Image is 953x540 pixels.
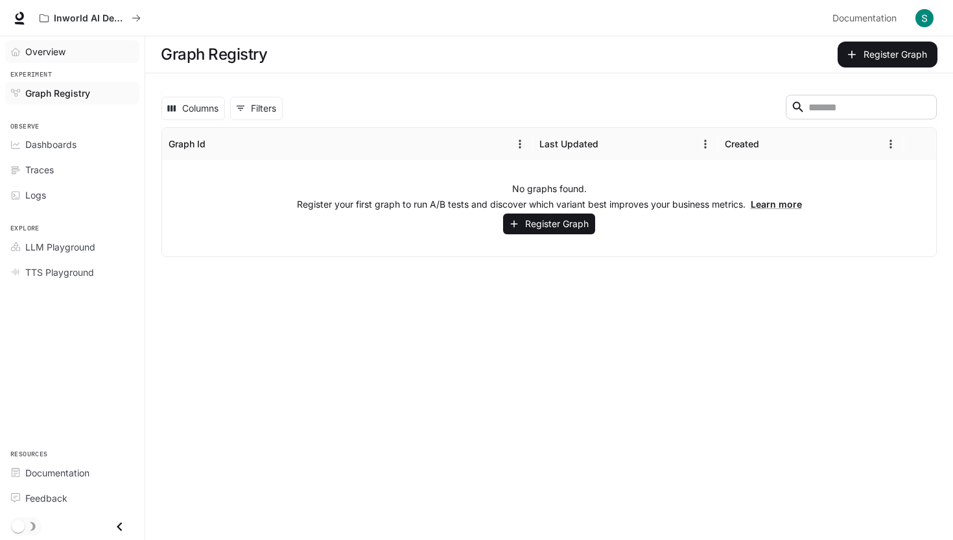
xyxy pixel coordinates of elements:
div: Last Updated [539,138,598,149]
p: Register your first graph to run A/B tests and discover which variant best improves your business... [297,198,802,211]
button: Close drawer [105,513,134,540]
a: Traces [5,158,139,181]
button: User avatar [912,5,937,31]
span: Dashboards [25,138,76,151]
div: Graph Id [169,138,206,149]
a: Documentation [827,5,906,31]
p: Inworld AI Demos [54,13,126,24]
button: Menu [510,134,530,154]
span: Logs [25,188,46,202]
button: Sort [207,134,226,154]
p: No graphs found. [512,182,587,195]
h1: Graph Registry [161,42,267,67]
a: Dashboards [5,133,139,156]
img: User avatar [915,9,934,27]
button: Show filters [230,97,283,120]
span: Traces [25,163,54,177]
span: Documentation [25,466,89,480]
a: Graph Registry [5,82,139,104]
a: Documentation [5,461,139,484]
a: Overview [5,40,139,63]
span: LLM Playground [25,240,95,254]
span: Overview [25,45,65,58]
div: Created [725,138,759,149]
span: Documentation [832,10,897,27]
div: Search [786,95,937,122]
span: Dark mode toggle [12,519,25,533]
a: TTS Playground [5,261,139,284]
a: Learn more [751,199,802,210]
button: All workspaces [34,5,147,31]
span: TTS Playground [25,265,94,279]
button: Menu [881,134,900,154]
span: Graph Registry [25,86,90,100]
a: LLM Playground [5,236,139,258]
a: Logs [5,184,139,206]
span: Feedback [25,491,67,505]
button: Sort [760,134,780,154]
a: Feedback [5,487,139,509]
button: Register Graph [838,42,937,67]
button: Sort [600,134,619,154]
button: Select columns [161,97,225,120]
button: Menu [696,134,715,154]
button: Register Graph [503,214,595,235]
